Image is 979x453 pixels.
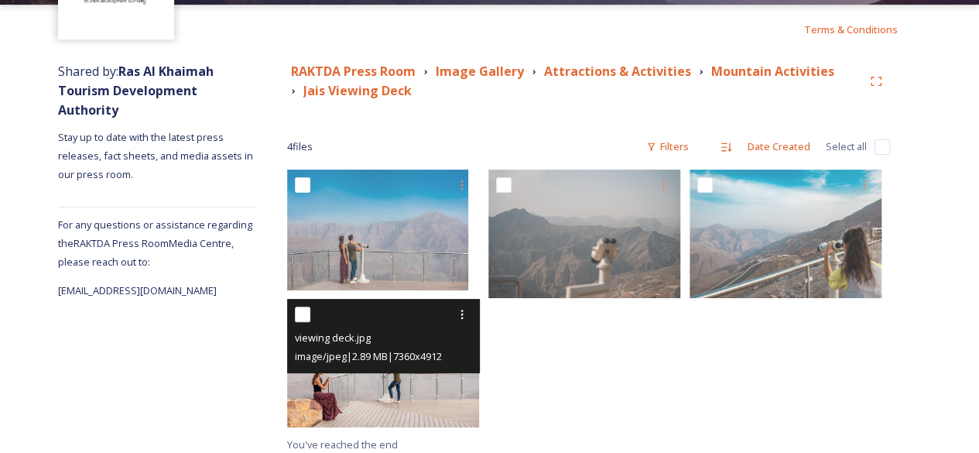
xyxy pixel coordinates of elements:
[291,63,416,80] strong: RAKTDA Press Room
[690,170,881,297] img: viewing deck.jpg
[287,170,468,290] img: viewing deck.jpg
[711,63,834,80] strong: Mountain Activities
[804,22,898,36] span: Terms & Conditions
[544,63,691,80] strong: Attractions & Activities
[488,170,680,297] img: Jebel Jais.jpg
[826,139,867,154] span: Select all
[58,130,255,181] span: Stay up to date with the latest press releases, fact sheets, and media assets in our press room.
[804,20,921,39] a: Terms & Conditions
[287,438,398,451] span: You've reached the end
[436,63,524,80] strong: Image Gallery
[740,132,818,162] div: Date Created
[58,218,252,269] span: For any questions or assistance regarding the RAKTDA Press Room Media Centre, please reach out to:
[638,132,697,162] div: Filters
[58,283,217,297] span: [EMAIL_ADDRESS][DOMAIN_NAME]
[303,82,412,99] strong: Jais Viewing Deck
[58,63,214,118] span: Shared by:
[295,349,442,363] span: image/jpeg | 2.89 MB | 7360 x 4912
[58,63,214,118] strong: Ras Al Khaimah Tourism Development Authority
[287,139,313,154] span: 4 file s
[295,331,371,345] span: viewing deck.jpg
